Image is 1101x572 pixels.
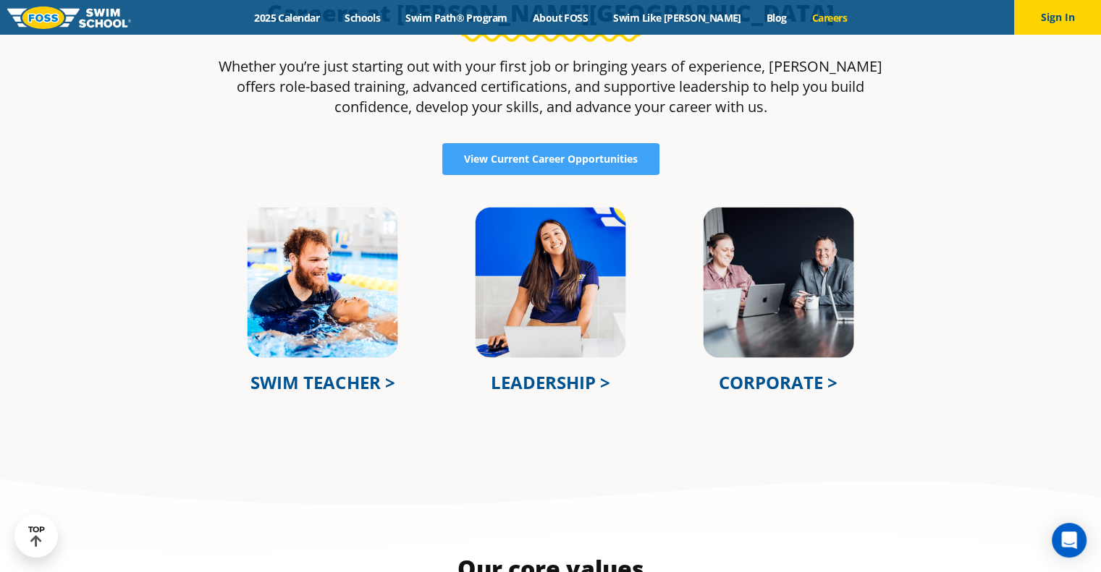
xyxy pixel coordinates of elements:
[754,11,799,25] a: Blog
[7,7,131,29] img: FOSS Swim School Logo
[242,11,332,25] a: 2025 Calendar
[799,11,859,25] a: Careers
[1052,523,1087,558] div: Open Intercom Messenger
[209,56,893,117] p: Whether you’re just starting out with your first job or bringing years of experience, [PERSON_NAM...
[442,143,659,175] a: View Current Career Opportunities
[332,11,393,25] a: Schools
[393,11,520,25] a: Swim Path® Program
[491,370,610,394] a: LEADERSHIP >
[28,525,45,547] div: TOP
[719,370,838,394] a: CORPORATE >
[520,11,601,25] a: About FOSS
[464,154,638,164] span: View Current Career Opportunities
[250,370,395,394] a: SWIM TEACHER >
[601,11,754,25] a: Swim Like [PERSON_NAME]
